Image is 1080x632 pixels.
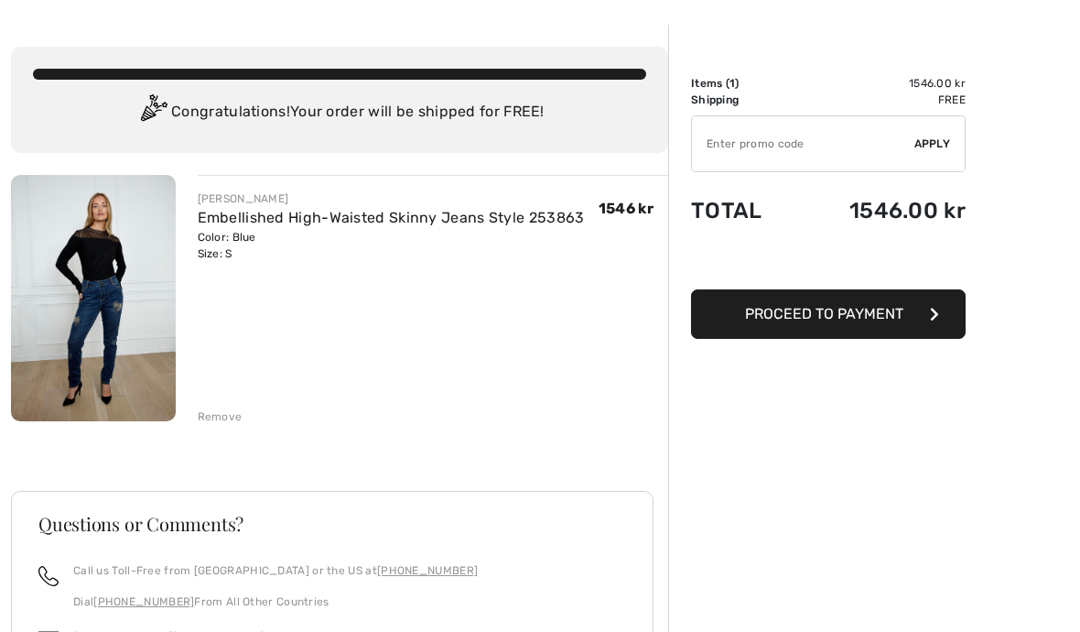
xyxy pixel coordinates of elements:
span: Apply [914,136,951,152]
a: Embellished High-Waisted Skinny Jeans Style 253863 [198,209,585,226]
td: 1546.00 kr [795,180,966,242]
span: Proceed to Payment [745,305,903,322]
span: 1 [729,77,735,90]
td: Shipping [691,92,795,108]
img: call [38,566,59,586]
img: Embellished High-Waisted Skinny Jeans Style 253863 [11,175,176,421]
div: Color: Blue Size: S [198,229,585,262]
button: Proceed to Payment [691,289,966,339]
p: Dial From All Other Countries [73,594,478,610]
div: Remove [198,409,243,425]
input: Promo code [692,116,914,171]
span: 1546 kr [599,200,653,217]
div: [PERSON_NAME] [198,191,585,207]
p: Call us Toll-Free from [GEOGRAPHIC_DATA] or the US at [73,562,478,579]
a: [PHONE_NUMBER] [93,595,194,608]
img: Congratulation2.svg [135,94,171,131]
h3: Questions or Comments? [38,515,626,533]
td: 1546.00 kr [795,75,966,92]
td: Total [691,180,795,242]
div: Congratulations! Your order will be shipped for FREE! [33,94,646,131]
a: [PHONE_NUMBER] [377,564,478,577]
td: Items ( ) [691,75,795,92]
td: Free [795,92,966,108]
iframe: PayPal [691,242,966,283]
